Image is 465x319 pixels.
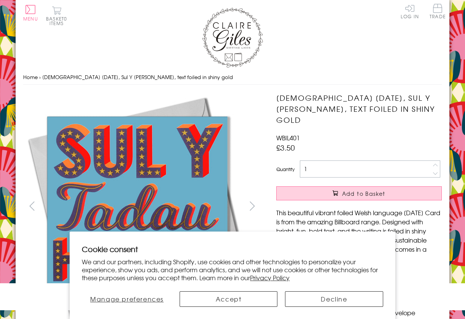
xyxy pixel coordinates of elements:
[23,70,442,85] nav: breadcrumbs
[401,4,419,19] a: Log In
[430,4,446,20] a: Trade
[276,92,442,125] h1: [DEMOGRAPHIC_DATA] [DATE], Sul Y [PERSON_NAME], text foiled in shiny gold
[180,291,277,307] button: Accept
[430,4,446,19] span: Trade
[39,73,41,81] span: ›
[276,208,442,263] p: This beautiful vibrant foiled Welsh language [DATE] Card is from the amazing Billboard range. Des...
[244,197,261,214] button: next
[276,142,295,153] span: £3.50
[276,186,442,200] button: Add to Basket
[82,244,383,254] h2: Cookie consent
[276,166,295,173] label: Quantity
[90,294,164,303] span: Manage preferences
[82,258,383,281] p: We and our partners, including Shopify, use cookies and other technologies to personalize your ex...
[82,291,172,307] button: Manage preferences
[46,6,67,25] button: Basket0 items
[42,73,233,81] span: [DEMOGRAPHIC_DATA] [DATE], Sul Y [PERSON_NAME], text foiled in shiny gold
[23,197,40,214] button: prev
[202,8,263,68] img: Claire Giles Greetings Cards
[23,5,38,21] button: Menu
[23,73,38,81] a: Home
[342,190,385,197] span: Add to Basket
[23,15,38,22] span: Menu
[250,273,290,282] a: Privacy Policy
[49,15,67,27] span: 0 items
[276,133,300,142] span: WBIL401
[285,291,383,307] button: Decline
